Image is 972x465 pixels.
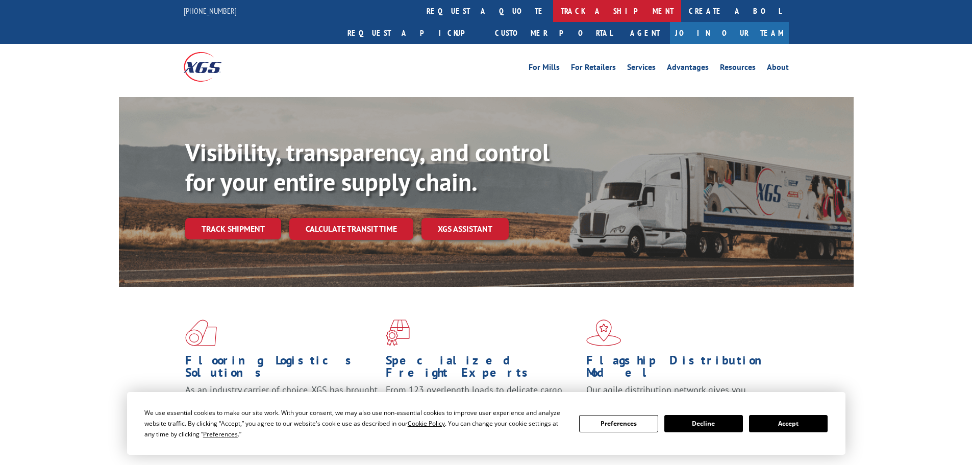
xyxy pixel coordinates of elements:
span: Preferences [203,430,238,438]
span: As an industry carrier of choice, XGS has brought innovation and dedication to flooring logistics... [185,384,378,420]
h1: Flooring Logistics Solutions [185,354,378,384]
a: [PHONE_NUMBER] [184,6,237,16]
a: Track shipment [185,218,281,239]
button: Decline [664,415,743,432]
a: XGS ASSISTANT [421,218,509,240]
img: xgs-icon-flagship-distribution-model-red [586,320,621,346]
p: From 123 overlength loads to delicate cargo, our experienced staff knows the best way to move you... [386,384,579,429]
a: Customer Portal [487,22,620,44]
h1: Specialized Freight Experts [386,354,579,384]
a: For Retailers [571,63,616,75]
img: xgs-icon-focused-on-flooring-red [386,320,410,346]
a: Agent [620,22,670,44]
a: Calculate transit time [289,218,413,240]
h1: Flagship Distribution Model [586,354,779,384]
div: We use essential cookies to make our site work. With your consent, we may also use non-essential ... [144,407,567,439]
span: Cookie Policy [408,419,445,428]
a: Resources [720,63,756,75]
a: About [767,63,789,75]
div: Cookie Consent Prompt [127,392,845,455]
a: Advantages [667,63,709,75]
button: Preferences [579,415,658,432]
b: Visibility, transparency, and control for your entire supply chain. [185,136,550,198]
a: Join Our Team [670,22,789,44]
a: For Mills [529,63,560,75]
span: Our agile distribution network gives you nationwide inventory management on demand. [586,384,774,408]
button: Accept [749,415,828,432]
a: Request a pickup [340,22,487,44]
img: xgs-icon-total-supply-chain-intelligence-red [185,320,217,346]
a: Services [627,63,656,75]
